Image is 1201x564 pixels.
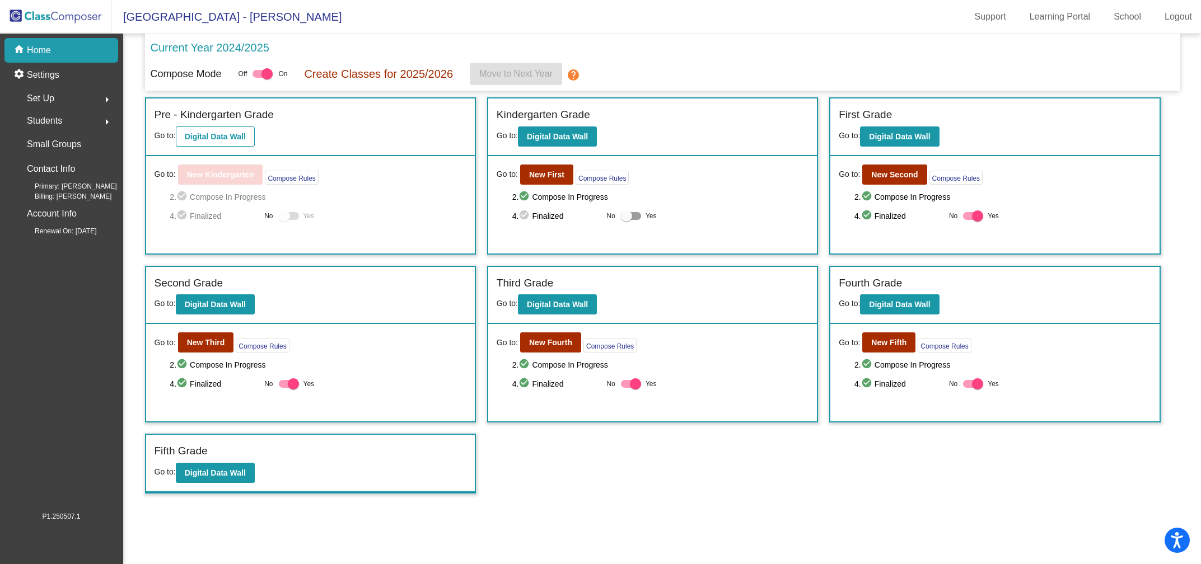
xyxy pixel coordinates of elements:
[918,339,971,352] button: Compose Rules
[518,358,532,372] mat-icon: check_circle
[236,339,289,352] button: Compose Rules
[27,91,54,106] span: Set Up
[27,113,62,129] span: Students
[497,168,518,180] span: Go to:
[264,211,273,221] span: No
[518,377,532,391] mat-icon: check_circle
[529,338,572,347] b: New Fourth
[155,168,176,180] span: Go to:
[155,467,176,476] span: Go to:
[112,8,342,26] span: [GEOGRAPHIC_DATA] - [PERSON_NAME]
[966,8,1015,26] a: Support
[170,209,259,223] span: 4. Finalized
[839,337,860,349] span: Go to:
[839,275,902,292] label: Fourth Grade
[187,338,225,347] b: New Third
[185,300,246,309] b: Digital Data Wall
[170,358,466,372] span: 2. Compose In Progress
[988,377,999,391] span: Yes
[518,190,532,204] mat-icon: check_circle
[304,65,453,82] p: Create Classes for 2025/2026
[583,339,637,352] button: Compose Rules
[100,93,114,106] mat-icon: arrow_right
[529,170,564,179] b: New First
[497,107,590,123] label: Kindergarten Grade
[861,358,875,372] mat-icon: check_circle
[949,211,957,221] span: No
[860,126,939,147] button: Digital Data Wall
[155,443,208,459] label: Fifth Grade
[871,170,918,179] b: New Second
[871,338,906,347] b: New Fifth
[170,190,466,204] span: 2. Compose In Progress
[988,209,999,223] span: Yes
[512,209,601,223] span: 4. Finalized
[176,209,190,223] mat-icon: check_circle
[265,171,318,185] button: Compose Rules
[27,137,81,152] p: Small Groups
[497,299,518,308] span: Go to:
[839,131,860,140] span: Go to:
[176,294,255,314] button: Digital Data Wall
[862,332,915,352] button: New Fifth
[303,377,315,391] span: Yes
[527,300,588,309] b: Digital Data Wall
[854,358,1151,372] span: 2. Compose In Progress
[176,463,255,483] button: Digital Data Wall
[27,161,75,177] p: Contact Info
[520,164,573,185] button: New First
[497,337,518,349] span: Go to:
[949,379,957,389] span: No
[155,299,176,308] span: Go to:
[512,190,809,204] span: 2. Compose In Progress
[27,206,77,222] p: Account Info
[518,209,532,223] mat-icon: check_circle
[17,191,111,201] span: Billing: [PERSON_NAME]
[303,209,315,223] span: Yes
[27,68,59,82] p: Settings
[151,39,269,56] p: Current Year 2024/2025
[13,44,27,57] mat-icon: home
[518,126,597,147] button: Digital Data Wall
[861,209,875,223] mat-icon: check_circle
[178,164,263,185] button: New Kindergarten
[862,164,927,185] button: New Second
[13,68,27,82] mat-icon: settings
[497,275,553,292] label: Third Grade
[839,168,860,180] span: Go to:
[185,468,246,477] b: Digital Data Wall
[176,358,190,372] mat-icon: check_circle
[185,132,246,141] b: Digital Data Wall
[176,377,190,391] mat-icon: check_circle
[187,170,254,179] b: New Kindergarten
[839,107,892,123] label: First Grade
[155,131,176,140] span: Go to:
[27,44,51,57] p: Home
[861,190,875,204] mat-icon: check_circle
[854,209,943,223] span: 4. Finalized
[512,358,809,372] span: 2. Compose In Progress
[512,377,601,391] span: 4. Finalized
[607,379,615,389] span: No
[567,68,580,82] mat-icon: help
[470,63,562,85] button: Move to Next Year
[176,126,255,147] button: Digital Data Wall
[646,209,657,223] span: Yes
[929,171,983,185] button: Compose Rules
[1156,8,1201,26] a: Logout
[527,132,588,141] b: Digital Data Wall
[239,69,247,79] span: Off
[278,69,287,79] span: On
[176,190,190,204] mat-icon: check_circle
[1105,8,1150,26] a: School
[17,226,96,236] span: Renewal On: [DATE]
[869,300,930,309] b: Digital Data Wall
[646,377,657,391] span: Yes
[861,377,875,391] mat-icon: check_circle
[854,377,943,391] span: 4. Finalized
[151,67,222,82] p: Compose Mode
[839,299,860,308] span: Go to:
[860,294,939,314] button: Digital Data Wall
[178,332,234,352] button: New Third
[497,131,518,140] span: Go to:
